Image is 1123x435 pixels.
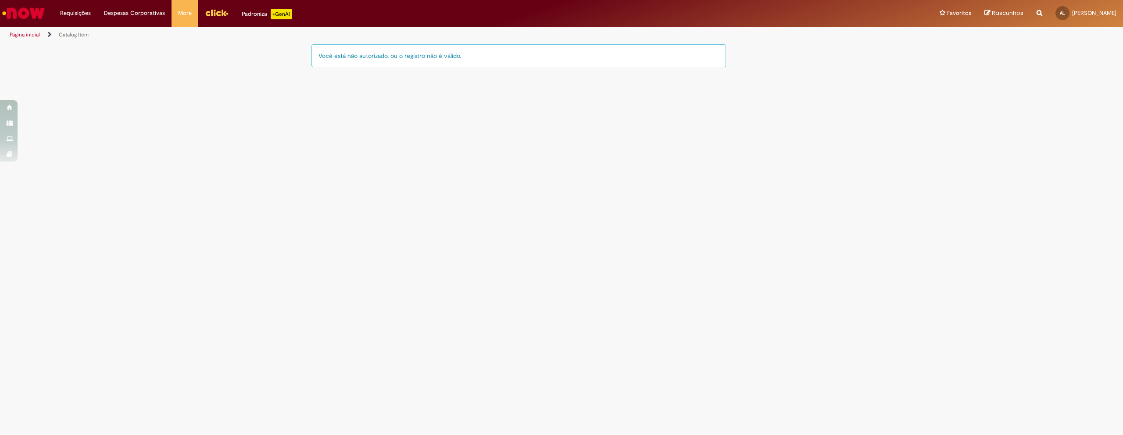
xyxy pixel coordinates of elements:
[1,4,46,22] img: ServiceNow
[992,9,1023,17] span: Rascunhos
[104,9,165,18] span: Despesas Corporativas
[10,31,40,38] a: Página inicial
[984,9,1023,18] a: Rascunhos
[178,9,192,18] span: More
[60,9,91,18] span: Requisições
[205,6,229,19] img: click_logo_yellow_360x200.png
[242,9,292,19] div: Padroniza
[1072,9,1116,17] span: [PERSON_NAME]
[7,27,742,43] ul: Trilhas de página
[311,44,726,67] div: Você está não autorizado, ou o registro não é válido.
[1060,10,1065,16] span: AL
[271,9,292,19] p: +GenAi
[59,31,89,38] a: Catalog Item
[947,9,971,18] span: Favoritos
